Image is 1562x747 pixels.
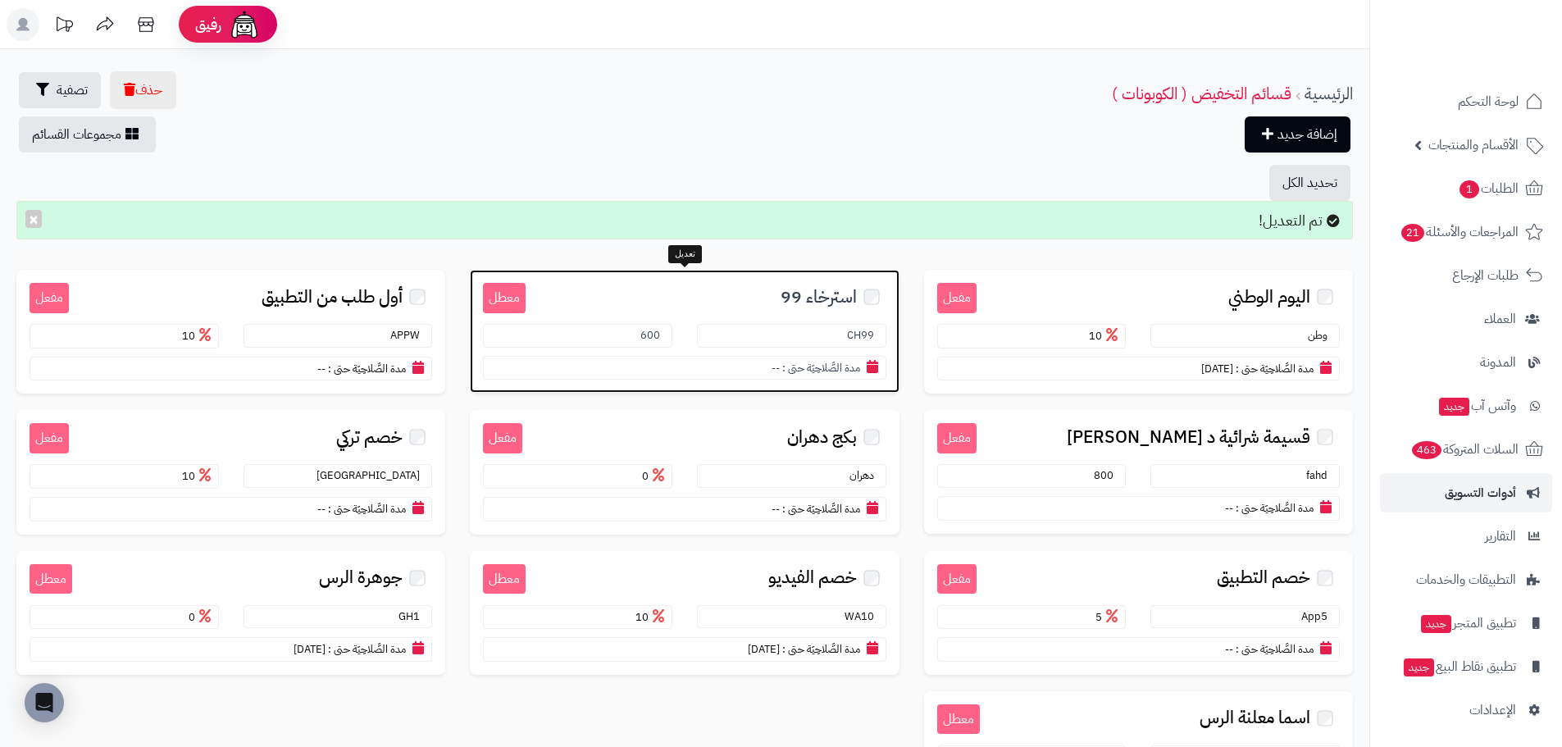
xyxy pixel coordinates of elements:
small: مدة الصَّلاحِيَة حتى : [1236,500,1314,516]
small: معطل [483,564,526,594]
span: 10 [1089,328,1122,344]
a: التطبيقات والخدمات [1380,560,1552,599]
a: مفعل قسيمة شرائية د [PERSON_NAME] fahd 800 مدة الصَّلاحِيَة حتى : -- [924,410,1353,533]
small: CH99 [847,327,882,343]
span: -- [317,501,326,517]
small: مدة الصَّلاحِيَة حتى : [328,501,406,517]
span: [DATE] [294,641,326,657]
small: مفعل [30,423,69,453]
small: مفعل [30,283,69,313]
span: خصم الفيديو [768,568,857,587]
span: السلات المتروكة [1410,438,1519,461]
a: تطبيق المتجرجديد [1380,604,1552,643]
small: مدة الصَّلاحِيَة حتى : [782,360,860,376]
a: طلبات الإرجاع [1380,256,1552,295]
small: GH1 [398,608,428,624]
span: 463 [1411,440,1442,459]
span: 0 [189,609,215,625]
span: خصم تركي [336,428,403,447]
button: تصفية [19,72,101,108]
span: تطبيق المتجر [1419,612,1516,635]
small: معطل [30,564,72,594]
a: وآتس آبجديد [1380,386,1552,426]
span: [DATE] [1201,361,1233,376]
a: معطل استرخاء 99 CH99 600 مدة الصَّلاحِيَة حتى : -- [470,270,899,393]
span: وآتس آب [1437,394,1516,417]
small: مدة الصَّلاحِيَة حتى : [328,361,406,376]
span: التطبيقات والخدمات [1416,568,1516,591]
span: 800 [1094,467,1122,483]
span: المدونة [1480,351,1516,374]
span: لوحة التحكم [1458,90,1519,113]
span: اليوم الوطني [1228,288,1310,307]
span: -- [1225,500,1233,516]
img: logo-2.png [1450,12,1546,47]
span: -- [772,360,780,376]
a: الرئيسية [1305,81,1353,106]
a: مفعل اليوم الوطني وطن 10 مدة الصَّلاحِيَة حتى : [DATE] [924,270,1353,394]
small: مدة الصَّلاحِيَة حتى : [1236,361,1314,376]
small: مفعل [937,283,977,313]
a: مفعل خصم التطبيق App5 5 مدة الصَّلاحِيَة حتى : -- [924,551,1353,675]
div: Open Intercom Messenger [25,683,64,722]
a: معطل خصم الفيديو WA10 10 مدة الصَّلاحِيَة حتى : [DATE] [470,551,899,675]
small: [GEOGRAPHIC_DATA] [316,467,428,483]
span: أول طلب من التطبيق [262,288,403,307]
small: معطل [483,283,526,313]
span: المراجعات والأسئلة [1400,221,1519,244]
img: ai-face.png [228,8,261,41]
a: إضافة جديد [1245,116,1350,153]
small: مدة الصَّلاحِيَة حتى : [782,501,860,517]
button: × [25,210,42,228]
small: مفعل [937,423,977,453]
span: -- [317,361,326,376]
span: 1 [1459,180,1479,198]
span: 10 [182,328,215,344]
span: جديد [1421,615,1451,633]
div: تعديل [668,245,702,263]
button: حذف [110,71,176,109]
span: أدوات التسويق [1445,481,1516,504]
a: العملاء [1380,299,1552,339]
span: التقارير [1485,525,1516,548]
span: -- [772,501,780,517]
a: مفعل بكج دهران دهران 0 مدة الصَّلاحِيَة حتى : -- [470,410,899,534]
span: خصم التطبيق [1217,568,1310,587]
span: جوهرة الرس [319,568,403,587]
small: مدة الصَّلاحِيَة حتى : [328,641,406,657]
span: قسيمة شرائية د [PERSON_NAME] [1067,428,1310,447]
span: جديد [1439,398,1469,416]
a: التقارير [1380,517,1552,556]
small: fahd [1306,467,1336,483]
span: 5 [1095,609,1122,625]
span: الطلبات [1458,177,1519,200]
span: بكج دهران [787,428,857,447]
span: طلبات الإرجاع [1452,264,1519,287]
small: مفعل [483,423,522,453]
span: -- [1225,641,1233,657]
span: تطبيق نقاط البيع [1402,655,1516,678]
a: مفعل أول طلب من التطبيق APPW 10 مدة الصَّلاحِيَة حتى : -- [16,270,445,394]
span: جديد [1404,658,1434,676]
a: الطلبات1 [1380,169,1552,208]
a: لوحة التحكم [1380,82,1552,121]
span: [DATE] [748,641,780,657]
span: 600 [640,327,668,343]
a: الإعدادات [1380,690,1552,730]
small: App5 [1301,608,1336,624]
small: وطن [1308,327,1336,343]
a: المراجعات والأسئلة21 [1380,212,1552,252]
span: 10 [182,468,215,484]
span: استرخاء 99 [781,288,857,307]
span: 10 [635,609,668,625]
span: رفيق [195,15,221,34]
span: 0 [642,468,668,484]
span: الأقسام والمنتجات [1428,134,1519,157]
small: WA10 [845,608,882,624]
span: اسما معلنة الرس [1200,708,1310,727]
a: تطبيق نقاط البيعجديد [1380,647,1552,686]
small: APPW [390,327,428,343]
small: مفعل [937,564,977,594]
span: الإعدادات [1469,699,1516,722]
span: 21 [1400,223,1425,242]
